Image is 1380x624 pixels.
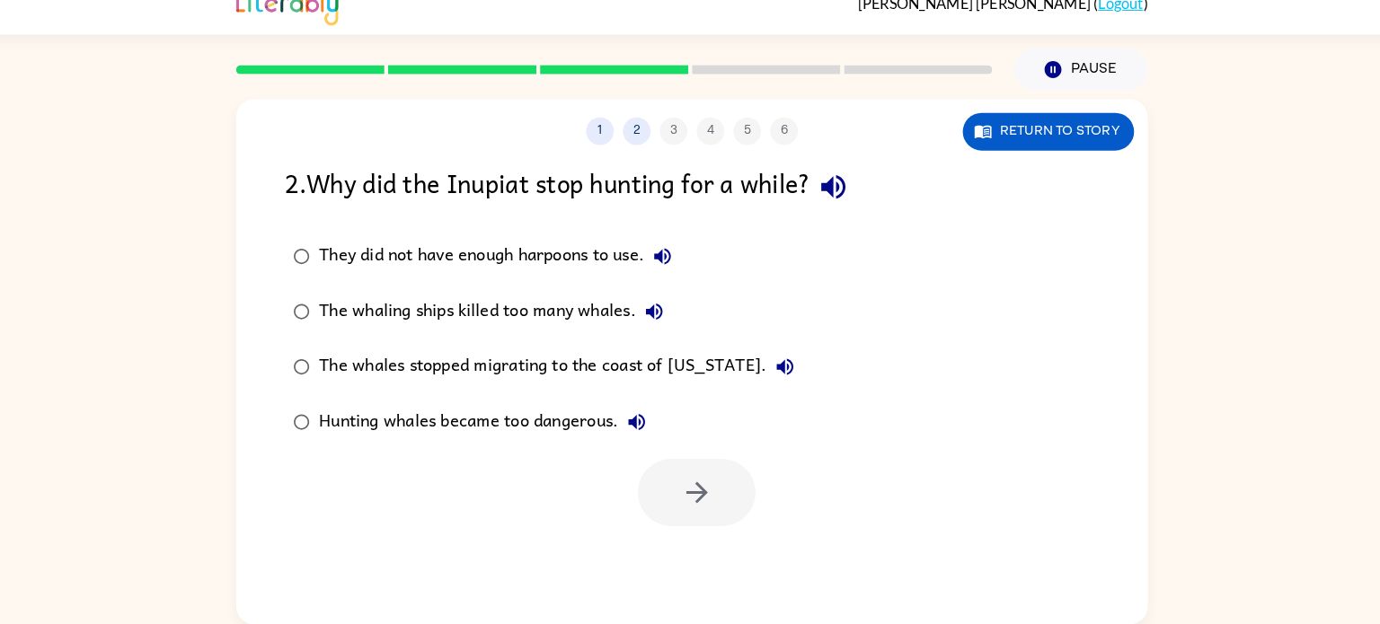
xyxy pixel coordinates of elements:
div: They did not have enough harpoons to use. [326,247,679,283]
div: Hunting whales became too dangerous. [326,409,654,444]
button: Pause [1004,62,1135,103]
div: The whaling ships killed too many whales. [326,301,671,337]
button: The whaling ships killed too many whales. [635,301,671,337]
span: [PERSON_NAME] [PERSON_NAME] [852,9,1082,26]
button: Return to story [954,125,1121,162]
button: They did not have enough harpoons to use. [643,247,679,283]
button: 2 [623,129,650,156]
div: 2 . Why did the Inupiat stop hunting for a while? [293,174,1087,220]
button: 1 [587,129,614,156]
button: Hunting whales became too dangerous. [618,409,654,444]
button: The whales stopped migrating to the coast of [US_STATE]. [763,355,799,391]
div: The whales stopped migrating to the coast of [US_STATE]. [326,355,799,391]
a: Logout [1086,9,1130,26]
div: ( ) [852,9,1135,26]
